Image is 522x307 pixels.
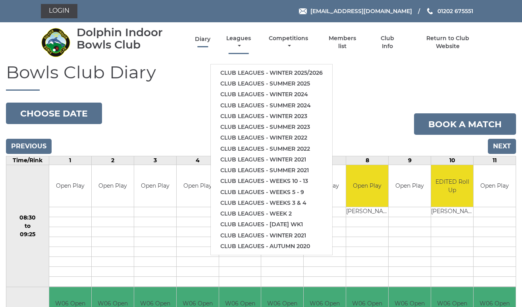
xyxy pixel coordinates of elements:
[49,165,91,207] td: Open Play
[431,165,473,207] td: EDITED Roll Up
[134,165,176,207] td: Open Play
[211,100,332,111] a: Club leagues - Summer 2024
[299,7,412,16] a: Email [EMAIL_ADDRESS][DOMAIN_NAME]
[375,35,401,50] a: Club Info
[211,132,332,143] a: Club leagues - Winter 2022
[324,35,360,50] a: Members list
[211,144,332,154] a: Club leagues - Summer 2022
[431,207,473,217] td: [PERSON_NAME]
[389,165,431,207] td: Open Play
[267,35,310,50] a: Competitions
[211,176,332,187] a: Club leagues - Weeks 10 - 13
[211,78,332,89] a: Club leagues - Summer 2025
[224,35,253,50] a: Leagues
[346,165,388,207] td: Open Play
[211,122,332,132] a: Club leagues - Summer 2023
[474,156,516,165] td: 11
[211,89,332,100] a: Club leagues - Winter 2024
[211,111,332,122] a: Club leagues - Winter 2023
[211,230,332,241] a: Club leagues - Winter 2021
[346,207,388,217] td: [PERSON_NAME]
[211,165,332,176] a: Club leagues - Summer 2021
[310,8,412,15] span: [EMAIL_ADDRESS][DOMAIN_NAME]
[6,139,52,154] input: Previous
[211,219,332,230] a: Club leagues - [DATE] wk1
[92,165,134,207] td: Open Play
[211,187,332,198] a: Club leagues - Weeks 5 - 9
[41,27,71,57] img: Dolphin Indoor Bowls Club
[77,26,181,51] div: Dolphin Indoor Bowls Club
[195,35,210,43] a: Diary
[211,208,332,219] a: Club leagues - Week 2
[211,198,332,208] a: Club leagues - Weeks 3 & 4
[426,7,473,16] a: Phone us 01202 675551
[134,156,176,165] td: 3
[41,4,77,18] a: Login
[488,139,516,154] input: Next
[6,62,516,91] h1: Bowls Club Diary
[91,156,134,165] td: 2
[414,35,481,50] a: Return to Club Website
[6,103,102,124] button: Choose date
[211,68,332,78] a: Club leagues - Winter 2025/2026
[49,156,91,165] td: 1
[6,165,49,287] td: 08:30 to 09:25
[414,113,516,135] a: Book a match
[176,156,219,165] td: 4
[431,156,474,165] td: 10
[210,64,333,255] ul: Leagues
[299,8,307,14] img: Email
[389,156,431,165] td: 9
[346,156,389,165] td: 8
[6,156,49,165] td: Time/Rink
[427,8,433,14] img: Phone us
[177,165,219,207] td: Open Play
[474,165,516,207] td: Open Play
[211,154,332,165] a: Club leagues - Winter 2021
[437,8,473,15] span: 01202 675551
[211,241,332,252] a: Club leagues - Autumn 2020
